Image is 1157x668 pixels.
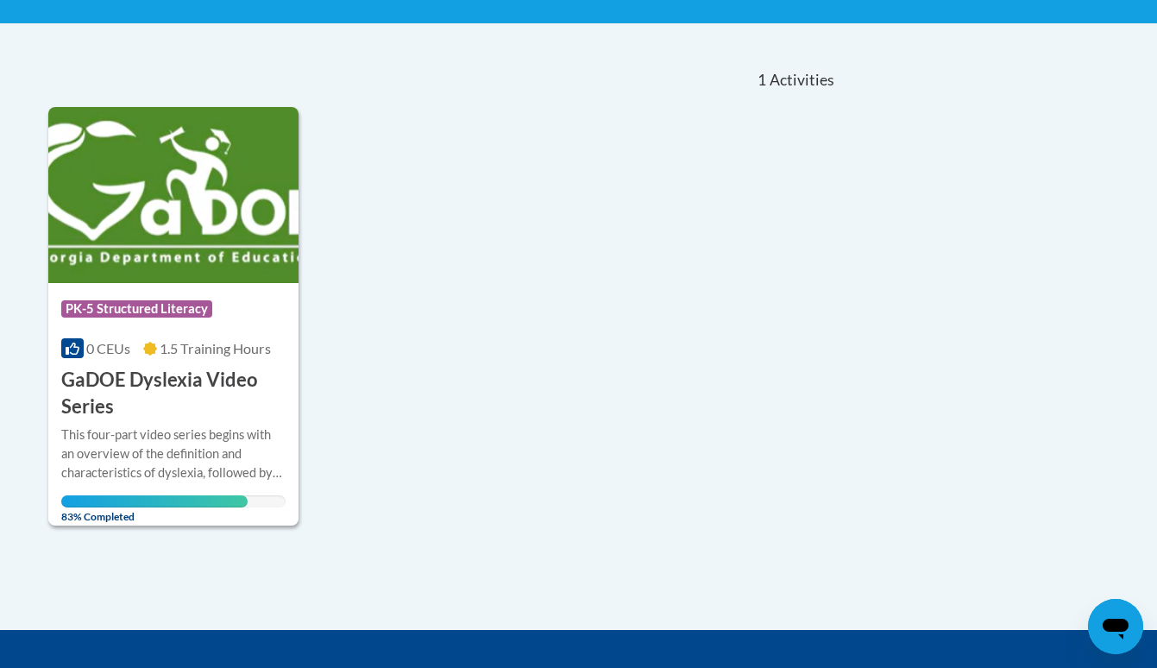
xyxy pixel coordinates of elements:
iframe: Button to launch messaging window [1088,599,1143,654]
span: PK-5 Structured Literacy [61,300,212,318]
span: 1.5 Training Hours [160,340,271,356]
span: 0 CEUs [86,340,130,356]
img: Course Logo [48,107,299,283]
div: Your progress [61,495,248,507]
span: 1 [758,71,766,90]
a: Course LogoPK-5 Structured Literacy0 CEUs1.5 Training Hours GaDOE Dyslexia Video SeriesThis four-... [48,107,299,525]
div: This four-part video series begins with an overview of the definition and characteristics of dysl... [61,425,286,482]
span: Activities [770,71,834,90]
span: 83% Completed [61,495,248,523]
h3: GaDOE Dyslexia Video Series [61,367,286,420]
